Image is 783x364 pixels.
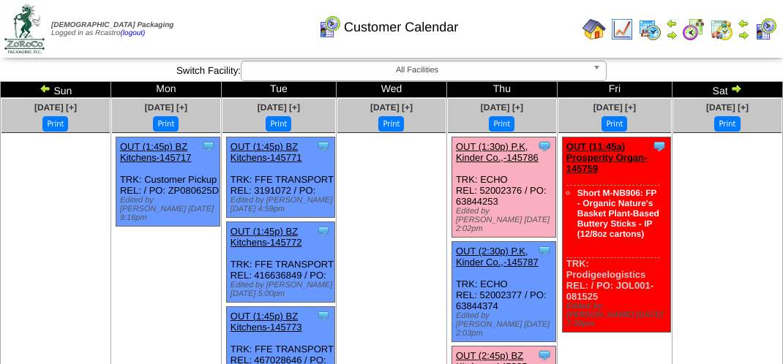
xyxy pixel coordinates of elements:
[153,116,179,132] button: Print
[537,243,552,258] img: Tooltip
[452,242,555,342] div: TRK: ECHO REL: 52002377 / PO: 63844374
[226,137,334,218] div: TRK: FFE TRANSPORT REL: 3191072 / PO:
[1,82,111,98] td: Sun
[456,141,539,163] a: OUT (1:30p) P.K, Kinder Co.,-145786
[706,102,749,113] a: [DATE] [+]
[4,4,45,53] img: zoroco-logo-small.webp
[566,141,648,174] a: OUT (11:45a) Prosperity Organ-145759
[602,116,627,132] button: Print
[673,82,783,98] td: Sat
[51,21,173,29] span: [DEMOGRAPHIC_DATA] Packaging
[120,141,192,163] a: OUT (1:45p) BZ Kitchens-145717
[247,61,587,79] span: All Facilities
[337,82,447,98] td: Wed
[638,18,662,41] img: calendarprod.gif
[557,82,672,98] td: Fri
[738,29,749,41] img: arrowright.gif
[201,139,216,153] img: Tooltip
[316,224,331,238] img: Tooltip
[231,141,302,163] a: OUT (1:45p) BZ Kitchens-145771
[456,207,555,233] div: Edited by [PERSON_NAME] [DATE] 2:02pm
[489,116,514,132] button: Print
[221,82,336,98] td: Tue
[344,20,458,35] span: Customer Calendar
[231,311,302,333] a: OUT (1:45p) BZ Kitchens-145773
[231,226,302,248] a: OUT (1:45p) BZ Kitchens-145772
[316,308,331,323] img: Tooltip
[566,302,670,328] div: Edited by [PERSON_NAME] [DATE] 7:30pm
[682,18,705,41] img: calendarblend.gif
[593,102,636,113] a: [DATE] [+]
[42,116,68,132] button: Print
[378,116,404,132] button: Print
[116,137,220,227] div: TRK: Customer Pickup REL: / PO: ZP080625D
[738,18,749,29] img: arrowleft.gif
[730,83,742,94] img: arrowright.gif
[714,116,740,132] button: Print
[51,21,173,37] span: Logged in as Rcastro
[121,29,146,37] a: (logout)
[34,102,77,113] a: [DATE] [+]
[231,281,334,298] div: Edited by [PERSON_NAME] [DATE] 5:00pm
[456,246,539,268] a: OUT (2:30p) P.K, Kinder Co.,-145787
[266,116,291,132] button: Print
[456,311,555,338] div: Edited by [PERSON_NAME] [DATE] 2:03pm
[666,29,678,41] img: arrowright.gif
[120,196,220,222] div: Edited by [PERSON_NAME] [DATE] 9:16pm
[40,83,51,94] img: arrowleft.gif
[110,82,221,98] td: Mon
[754,18,777,41] img: calendarcustomer.gif
[481,102,523,113] a: [DATE] [+]
[710,18,733,41] img: calendarinout.gif
[610,18,634,41] img: line_graph.gif
[318,15,341,39] img: calendarcustomer.gif
[666,18,678,29] img: arrowleft.gif
[231,196,334,213] div: Edited by [PERSON_NAME] [DATE] 4:59pm
[562,137,670,333] div: TRK: Prodigeelogistics REL: / PO: JOL001-081525
[258,102,300,113] a: [DATE] [+]
[652,139,667,153] img: Tooltip
[577,188,659,239] a: Short M-NB906: FP - Organic Nature's Basket Plant-Based Buttery Sticks - IP (12/8oz cartons)
[316,139,331,153] img: Tooltip
[446,82,557,98] td: Thu
[537,348,552,363] img: Tooltip
[537,139,552,153] img: Tooltip
[226,222,334,303] div: TRK: FFE TRANSPORT REL: 416636849 / PO:
[452,137,555,238] div: TRK: ECHO REL: 52002376 / PO: 63844253
[145,102,187,113] a: [DATE] [+]
[370,102,413,113] a: [DATE] [+]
